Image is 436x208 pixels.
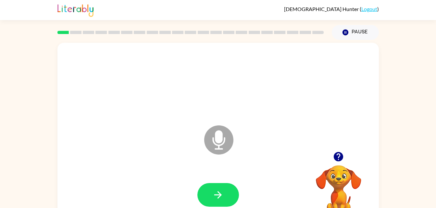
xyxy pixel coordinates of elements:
[284,6,379,12] div: ( )
[332,25,379,40] button: Pause
[361,6,377,12] a: Logout
[284,6,360,12] span: [DEMOGRAPHIC_DATA] Hunter
[57,3,93,17] img: Literably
